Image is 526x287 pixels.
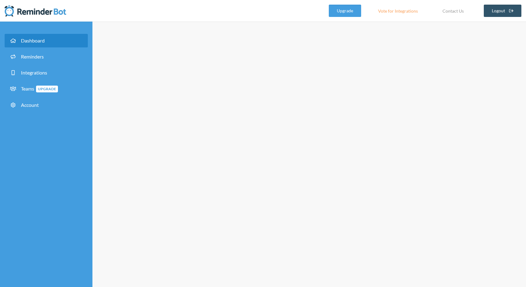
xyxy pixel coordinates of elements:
[435,5,471,17] a: Contact Us
[21,86,58,91] span: Teams
[5,50,88,63] a: Reminders
[21,54,44,59] span: Reminders
[5,34,88,47] a: Dashboard
[21,70,47,75] span: Integrations
[329,5,361,17] a: Upgrade
[36,86,58,92] span: Upgrade
[484,5,522,17] a: Logout
[5,98,88,112] a: Account
[5,5,66,17] img: Reminder Bot
[370,5,426,17] a: Vote for Integrations
[5,82,88,96] a: TeamsUpgrade
[21,102,39,108] span: Account
[21,38,45,43] span: Dashboard
[5,66,88,79] a: Integrations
